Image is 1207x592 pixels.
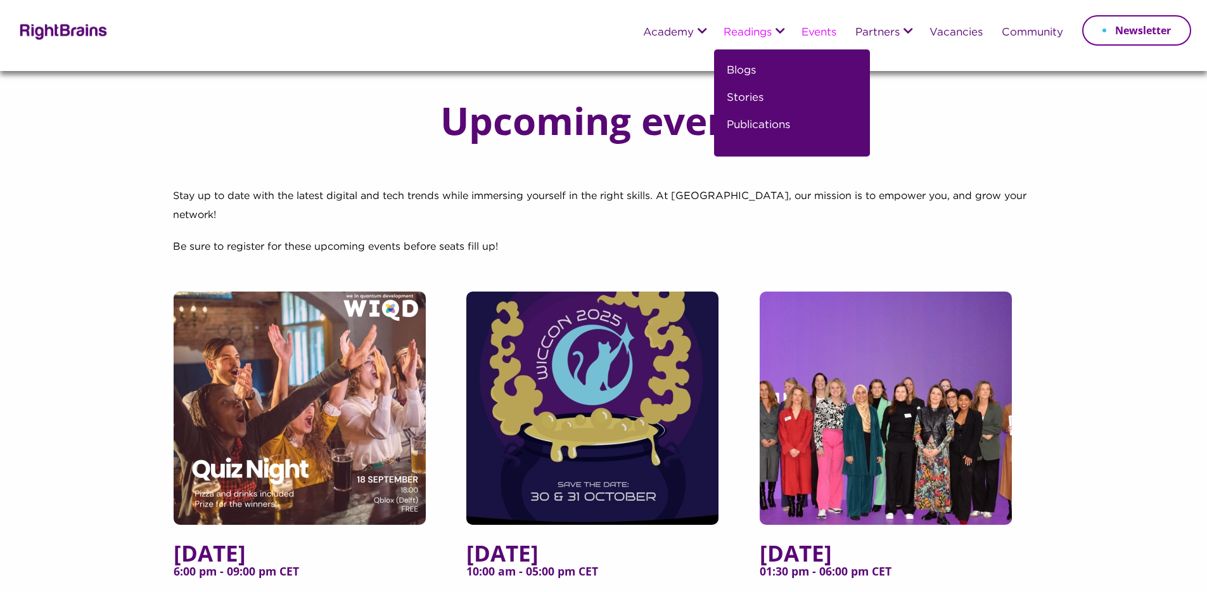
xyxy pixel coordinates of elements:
[1002,27,1063,39] a: Community
[727,62,756,89] a: Blogs
[643,27,694,39] a: Academy
[415,100,793,141] h1: Upcoming events
[727,117,790,144] a: Publications
[466,565,740,589] span: 10:00 am - 05:00 pm CET
[760,565,1033,589] span: 01:30 pm - 06:00 pm CET
[760,541,1033,565] span: [DATE]
[801,27,836,39] a: Events
[173,242,498,252] span: Be sure to register for these upcoming events before seats fill up!
[173,191,1026,220] span: Stay up to date with the latest digital and tech trends while immersing yourself in the right ski...
[724,27,772,39] a: Readings
[929,27,983,39] a: Vacancies
[466,541,740,565] span: [DATE]
[1082,15,1191,46] a: Newsletter
[727,89,763,117] a: Stories
[174,565,447,589] span: 6:00 pm - 09:00 pm CET
[174,541,447,565] span: [DATE]
[16,22,108,40] img: Rightbrains
[855,27,900,39] a: Partners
